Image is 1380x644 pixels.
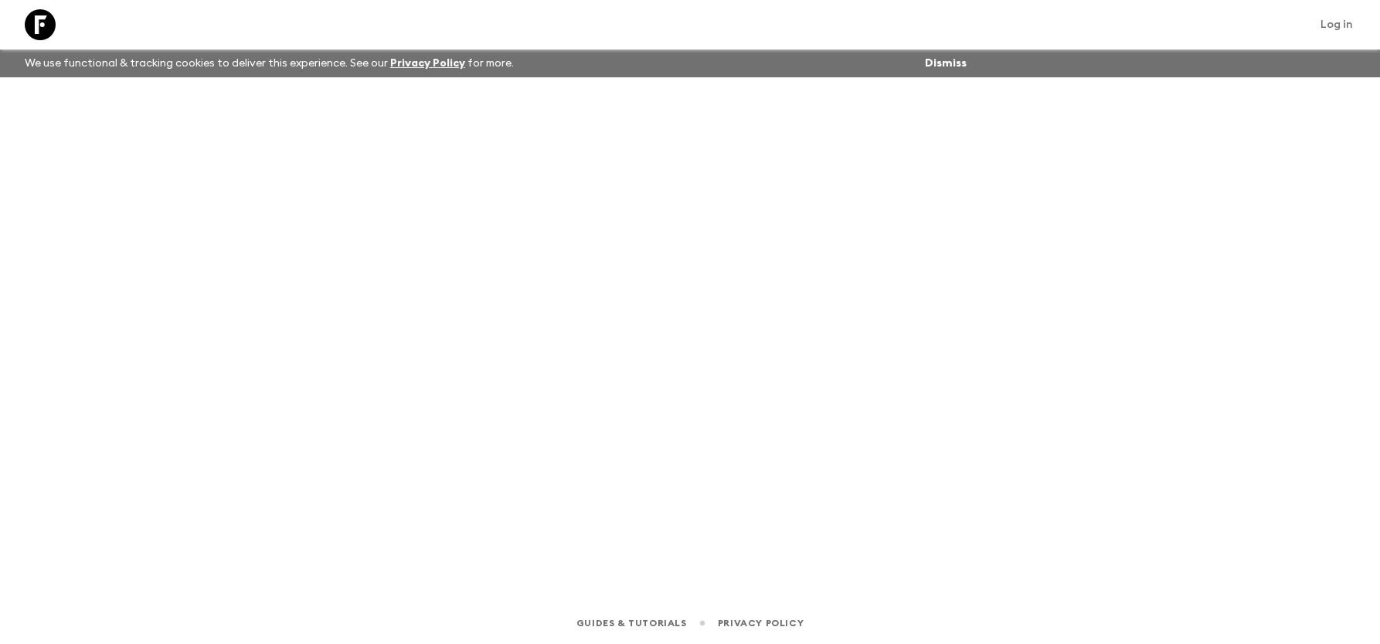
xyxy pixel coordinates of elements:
a: Guides & Tutorials [576,615,687,632]
button: Dismiss [921,53,970,74]
a: Log in [1312,14,1361,36]
a: Privacy Policy [390,58,465,69]
p: We use functional & tracking cookies to deliver this experience. See our for more. [19,49,520,77]
a: Privacy Policy [718,615,804,632]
